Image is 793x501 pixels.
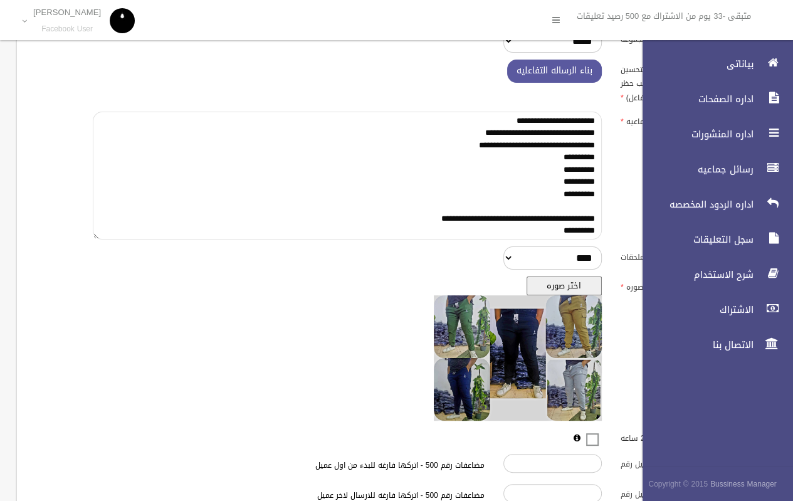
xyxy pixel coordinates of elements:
[632,198,757,211] span: اداره الردود المخصصه
[527,277,602,295] button: اختر صوره
[632,296,793,324] a: الاشتراك
[710,477,777,491] strong: Bussiness Manager
[632,93,757,105] span: اداره الصفحات
[632,163,757,176] span: رسائل جماعيه
[33,8,101,17] p: [PERSON_NAME]
[632,339,757,351] span: الاتصال بنا
[632,331,793,359] a: الاتصال بنا
[210,461,485,470] h6: مضاعفات رقم 500 - اتركها فارغه للبدء من اول عميل
[632,50,793,78] a: بياناتى
[632,226,793,253] a: سجل التعليقات
[210,492,485,500] h6: مضاعفات رقم 500 - اتركها فارغه للارسال لاخر عميل
[632,268,757,281] span: شرح الاستخدام
[33,24,101,34] small: Facebook User
[611,60,728,105] label: رساله تفاعليه (افضل لتحسين جوده الصفحه وتجنب حظر ضعف التفاعل)
[632,303,757,316] span: الاشتراك
[507,60,602,83] button: بناء الرساله التفاعليه
[611,112,728,129] label: نص الرساله الجماعيه
[632,191,793,218] a: اداره الردود المخصصه
[632,156,793,183] a: رسائل جماعيه
[632,128,757,140] span: اداره المنشورات
[632,85,793,113] a: اداره الصفحات
[632,261,793,288] a: شرح الاستخدام
[611,428,728,445] label: المتفاعلين اخر 24 ساعه
[611,277,728,294] label: صوره
[632,233,757,246] span: سجل التعليقات
[648,477,708,491] span: Copyright © 2015
[632,58,757,70] span: بياناتى
[611,246,728,264] label: ارسال ملحقات
[434,295,602,421] img: معاينه الصوره
[632,120,793,148] a: اداره المنشورات
[611,454,728,472] label: البدء من عميل رقم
